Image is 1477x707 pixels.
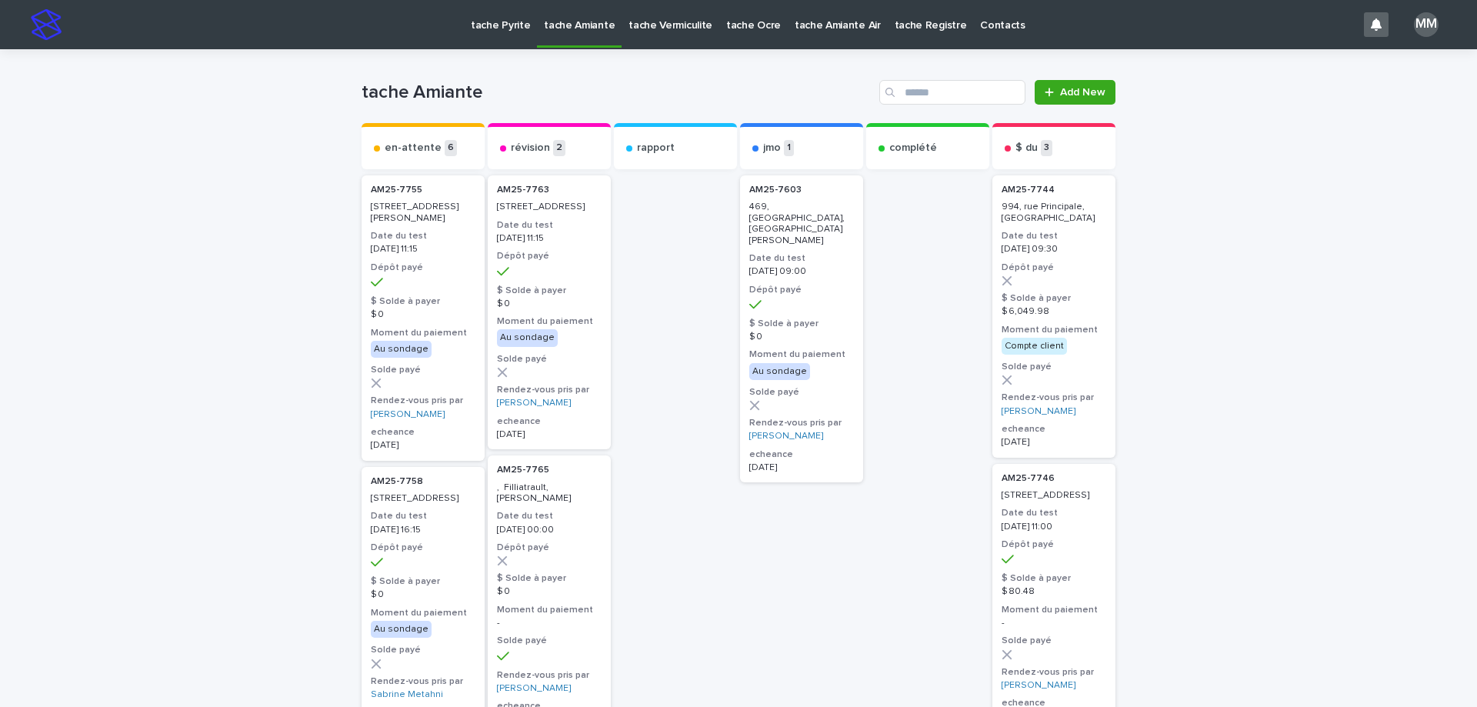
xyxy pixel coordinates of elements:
p: [DATE] [497,429,602,440]
h3: $ Solde à payer [497,572,602,585]
h3: Date du test [371,510,475,522]
p: 994, rue Principale, [GEOGRAPHIC_DATA] [1002,202,1106,224]
h3: Moment du paiement [749,348,854,361]
a: Sabrine Metahni [371,689,443,700]
h3: Date du test [749,252,854,265]
h3: Date du test [497,510,602,522]
p: complété [889,142,937,155]
h3: $ Solde à payer [1002,292,1106,305]
h3: Solde payé [497,635,602,647]
p: révision [511,142,550,155]
h3: echeance [497,415,602,428]
p: AM25-7758 [371,476,475,487]
h3: Moment du paiement [371,327,475,339]
h3: Solde payé [497,353,602,365]
h3: Dépôt payé [371,262,475,274]
h3: Date du test [371,230,475,242]
h3: echeance [371,426,475,439]
p: [DATE] 00:00 [497,525,602,535]
p: AM25-7763 [497,185,602,195]
h3: Dépôt payé [497,542,602,554]
a: AM25-7603 469, [GEOGRAPHIC_DATA], [GEOGRAPHIC_DATA][PERSON_NAME]Date du test[DATE] 09:00Dépôt pay... [740,175,863,482]
h3: Rendez-vous pris par [497,384,602,396]
h3: $ Solde à payer [749,318,854,330]
h3: Dépôt payé [749,284,854,296]
p: 469, [GEOGRAPHIC_DATA], [GEOGRAPHIC_DATA][PERSON_NAME] [749,202,854,246]
p: [DATE] 11:00 [1002,522,1106,532]
h3: $ Solde à payer [497,285,602,297]
h3: $ Solde à payer [1002,572,1106,585]
h1: tache Amiante [362,82,873,104]
h3: Moment du paiement [371,607,475,619]
p: [STREET_ADDRESS][PERSON_NAME] [371,202,475,224]
p: $ 0 [497,298,602,309]
p: 2 [553,140,565,156]
h3: Rendez-vous pris par [497,669,602,682]
h3: Dépôt payé [371,542,475,554]
p: [STREET_ADDRESS] [1002,490,1106,501]
h3: echeance [1002,423,1106,435]
h3: Date du test [1002,230,1106,242]
p: $ 0 [371,309,475,320]
p: rapport [637,142,675,155]
a: [PERSON_NAME] [1002,680,1075,691]
p: jmo [763,142,781,155]
h3: $ Solde à payer [371,295,475,308]
a: AM25-7755 [STREET_ADDRESS][PERSON_NAME]Date du test[DATE] 11:15Dépôt payé$ Solde à payer$ 0Moment... [362,175,485,461]
p: 3 [1041,140,1052,156]
h3: $ Solde à payer [371,575,475,588]
p: , Filliatrault, [PERSON_NAME] [497,482,602,505]
h3: Solde payé [371,644,475,656]
p: AM25-7603 [749,185,854,195]
h3: Rendez-vous pris par [371,395,475,407]
p: [DATE] 11:15 [371,244,475,255]
p: [STREET_ADDRESS] [497,202,602,212]
h3: Moment du paiement [1002,324,1106,336]
h3: echeance [749,449,854,461]
h3: Dépôt payé [497,250,602,262]
p: $ 6,049.98 [1002,306,1106,317]
p: [DATE] 09:30 [1002,244,1106,255]
p: AM25-7755 [371,185,475,195]
h3: Dépôt payé [1002,262,1106,274]
a: [PERSON_NAME] [497,683,571,694]
h3: Moment du paiement [497,315,602,328]
p: 6 [445,140,457,156]
a: [PERSON_NAME] [749,431,823,442]
p: $ 0 [497,586,602,597]
p: - [497,618,602,629]
input: Search [879,80,1025,105]
a: Add New [1035,80,1115,105]
p: [DATE] 16:15 [371,525,475,535]
h3: Rendez-vous pris par [371,675,475,688]
a: [PERSON_NAME] [1002,406,1075,417]
h3: Rendez-vous pris par [1002,392,1106,404]
h3: Rendez-vous pris par [1002,666,1106,679]
a: AM25-7763 [STREET_ADDRESS]Date du test[DATE] 11:15Dépôt payé$ Solde à payer$ 0Moment du paiementA... [488,175,611,449]
div: Au sondage [497,329,558,346]
a: [PERSON_NAME] [497,398,571,409]
div: Au sondage [371,621,432,638]
span: Add New [1060,87,1105,98]
div: Au sondage [749,363,810,380]
h3: Moment du paiement [497,604,602,616]
p: AM25-7744 [1002,185,1106,195]
a: AM25-7744 994, rue Principale, [GEOGRAPHIC_DATA]Date du test[DATE] 09:30Dépôt payé$ Solde à payer... [992,175,1115,458]
p: en-attente [385,142,442,155]
p: $ 0 [749,332,854,342]
h3: Solde payé [1002,361,1106,373]
p: [STREET_ADDRESS] [371,493,475,504]
p: [DATE] [1002,437,1106,448]
p: 1 [784,140,794,156]
h3: Solde payé [749,386,854,399]
p: $ 0 [371,589,475,600]
p: AM25-7746 [1002,473,1106,484]
p: AM25-7765 [497,465,602,475]
h3: Moment du paiement [1002,604,1106,616]
p: - [1002,618,1106,629]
